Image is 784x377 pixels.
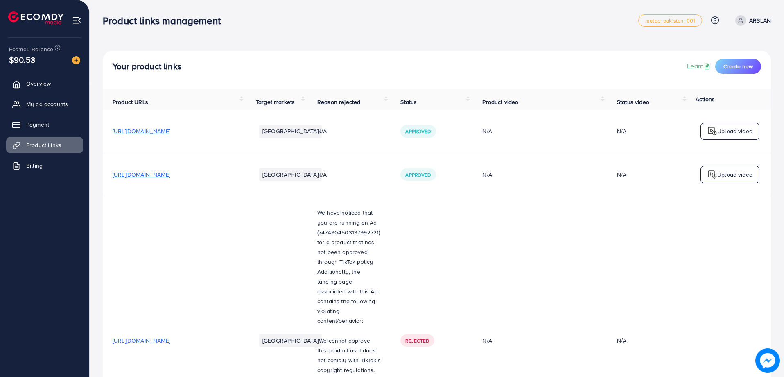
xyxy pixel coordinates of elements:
p: ARSLAN [749,16,771,25]
span: [URL][DOMAIN_NAME] [113,170,170,179]
img: image [72,56,80,64]
li: [GEOGRAPHIC_DATA] [259,125,322,138]
span: N/A [317,170,327,179]
img: logo [707,126,717,136]
img: logo [8,11,63,24]
a: Billing [6,157,83,174]
img: menu [72,16,81,25]
span: Status video [617,98,649,106]
div: N/A [482,336,597,345]
p: Upload video [717,170,752,179]
h4: Your product links [113,61,182,72]
span: Ecomdy Balance [9,45,53,53]
div: N/A [482,127,597,135]
span: Target markets [256,98,295,106]
span: Create new [723,62,753,70]
p: Upload video [717,126,752,136]
h3: Product links management [103,15,227,27]
img: logo [707,170,717,179]
span: Product Links [26,141,61,149]
span: Rejected [405,337,429,344]
img: image [755,348,780,373]
div: N/A [617,170,626,179]
span: Product video [482,98,518,106]
span: Approved [405,171,431,178]
a: ARSLAN [732,15,771,26]
div: N/A [617,127,626,135]
span: My ad accounts [26,100,68,108]
p: We have noticed that you are running an Ad (7474904503137992721) for a product that has not been ... [317,208,381,326]
span: Reason rejected [317,98,360,106]
span: Actions [696,95,715,103]
span: $90.53 [9,54,35,66]
span: metap_pakistan_001 [645,18,695,23]
a: metap_pakistan_001 [638,14,702,27]
a: Product Links [6,137,83,153]
li: [GEOGRAPHIC_DATA] [259,168,322,181]
span: N/A [317,127,327,135]
a: Learn [687,61,712,71]
li: [GEOGRAPHIC_DATA] [259,334,322,347]
span: Billing [26,161,43,170]
span: Product URLs [113,98,148,106]
div: N/A [617,336,626,345]
span: [URL][DOMAIN_NAME] [113,336,170,345]
span: Approved [405,128,431,135]
span: Payment [26,120,49,129]
span: Status [400,98,417,106]
a: Payment [6,116,83,133]
div: N/A [482,170,597,179]
a: My ad accounts [6,96,83,112]
a: Overview [6,75,83,92]
button: Create new [715,59,761,74]
span: [URL][DOMAIN_NAME] [113,127,170,135]
span: Overview [26,79,51,88]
